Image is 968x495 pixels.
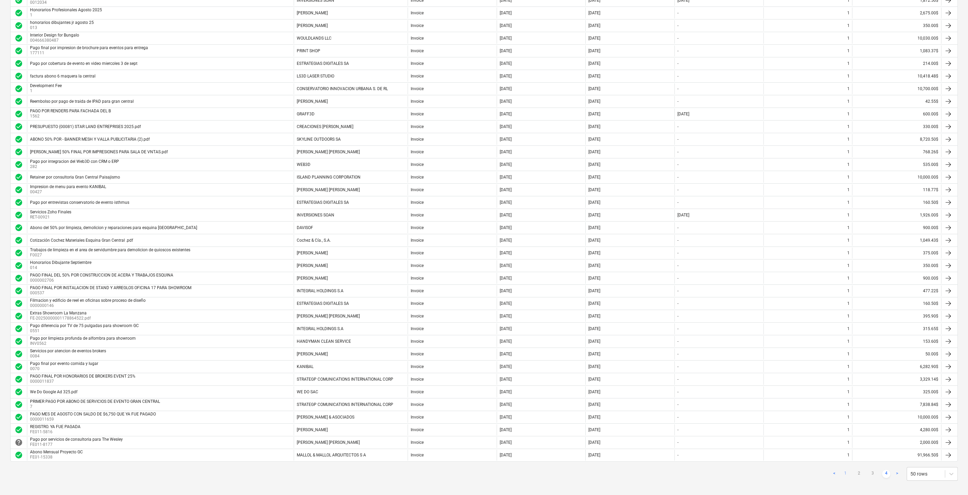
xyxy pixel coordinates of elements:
div: 1 [847,11,849,15]
div: [DATE] [500,175,512,180]
span: check_circle [15,236,23,244]
div: Invoice [411,124,424,129]
div: Invoice was approved [15,274,23,282]
div: 1 [847,263,849,268]
div: Invoice was approved [15,186,23,194]
div: 1 [847,314,849,319]
div: [PERSON_NAME] [297,11,328,15]
div: [DATE] [588,162,600,167]
div: Development Fee [30,83,62,88]
span: check_circle [15,72,23,80]
div: Interior Design for Bungalo [30,33,79,38]
div: [DATE] [588,276,600,281]
span: check_circle [15,34,23,42]
div: PAGO FINAL DEL 50% POR CONSTRUCCION DE ACERA Y TRABAJOS ESQUINA [30,273,173,278]
span: check_circle [15,274,23,282]
div: PAGO FINAL POR INSTALACION DE STAND Y ARREGLOS OFICINA 17 PARA SHOWROOM [30,285,191,290]
div: [DATE] [500,276,512,281]
div: Servicios Zoho Finales [30,210,71,214]
div: [DATE] [500,238,512,243]
div: 600.00$ [852,109,941,119]
div: Invoice [411,86,424,91]
div: Invoice was approved [15,97,23,105]
div: - [677,326,678,331]
div: - [677,74,678,79]
div: [DATE] [500,162,512,167]
div: - [677,175,678,180]
div: 1 [847,61,849,66]
div: Invoice was approved [15,261,23,270]
div: Invoice was approved [15,198,23,207]
div: [DATE] [677,112,689,116]
div: 535.00$ [852,159,941,170]
div: [DATE] [588,263,600,268]
div: 350.00$ [852,20,941,31]
div: Filmacion y edificio de reel en oficinas sobre proceso de diseño [30,298,146,303]
div: 1,049.43$ [852,235,941,246]
div: [DATE] [500,48,512,53]
div: [DATE] [677,213,689,217]
div: Invoice [411,23,424,28]
div: [PERSON_NAME] [PERSON_NAME] [297,150,360,154]
div: 900.00$ [852,273,941,284]
div: [DATE] [588,238,600,243]
div: 395.90$ [852,311,941,322]
div: [DATE] [588,99,600,104]
p: 0000002706 [30,278,175,283]
div: [DATE] [500,314,512,319]
p: F0027 [30,252,192,258]
span: check_circle [15,135,23,143]
div: CONSERVATORIO INNOVACION URBANA S. DE RL [297,86,388,91]
div: [PERSON_NAME] [PERSON_NAME] [297,187,360,192]
div: Invoice was approved [15,9,23,17]
a: Page 1 [841,470,849,478]
div: - [677,238,678,243]
div: Pago por entrevistas conservatorio de evento isthmus [30,200,129,205]
div: 42.55$ [852,96,941,107]
div: PRESUPUESTO (00081) STAR LAND ENTREPRISES 2025.pdf [30,124,141,129]
div: [DATE] [588,74,600,79]
div: 1 [847,251,849,255]
div: Pago final por impresion de brochure para eventos para entrega [30,45,148,50]
div: 1 [847,150,849,154]
span: check_circle [15,224,23,232]
span: check_circle [15,47,23,55]
div: 1 [847,99,849,104]
div: - [677,137,678,142]
div: ESTRATEGIAS DIGITALES SA [297,61,349,66]
div: Invoice [411,74,424,79]
div: 477.22$ [852,285,941,296]
div: [PERSON_NAME] [297,23,328,28]
div: Trabajos de limpieza en el area de servidumbre para demolicion de quioscos existentes [30,247,190,252]
div: Reembolso por pago de traida de IPAD para gran central [30,99,134,104]
div: - [677,99,678,104]
div: Cochez & Cía., S.A. [297,238,331,243]
div: Invoice was approved [15,224,23,232]
div: [DATE] [500,200,512,205]
div: Invoice [411,301,424,306]
p: 004666380487 [30,38,80,43]
div: Invoice [411,263,424,268]
span: check_circle [15,123,23,131]
div: 325.00$ [852,386,941,397]
div: - [677,36,678,41]
div: 1 [847,112,849,116]
div: 214.00$ [852,58,941,69]
div: - [677,124,678,129]
div: 3,329.14$ [852,374,941,385]
p: 013 [30,25,95,31]
div: Invoice was approved [15,59,23,68]
div: Invoice [411,61,424,66]
div: factura abono 6 maquera la central [30,74,96,79]
div: 1 [847,48,849,53]
div: [DATE] [500,86,512,91]
div: 1 [847,301,849,306]
div: Invoice was approved [15,173,23,181]
div: - [677,225,678,230]
div: Invoice was approved [15,110,23,118]
a: Page 3 [868,470,877,478]
div: Invoice [411,251,424,255]
div: 2,000.00$ [852,437,941,448]
p: 0000000146 [30,303,147,309]
div: [DATE] [500,74,512,79]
